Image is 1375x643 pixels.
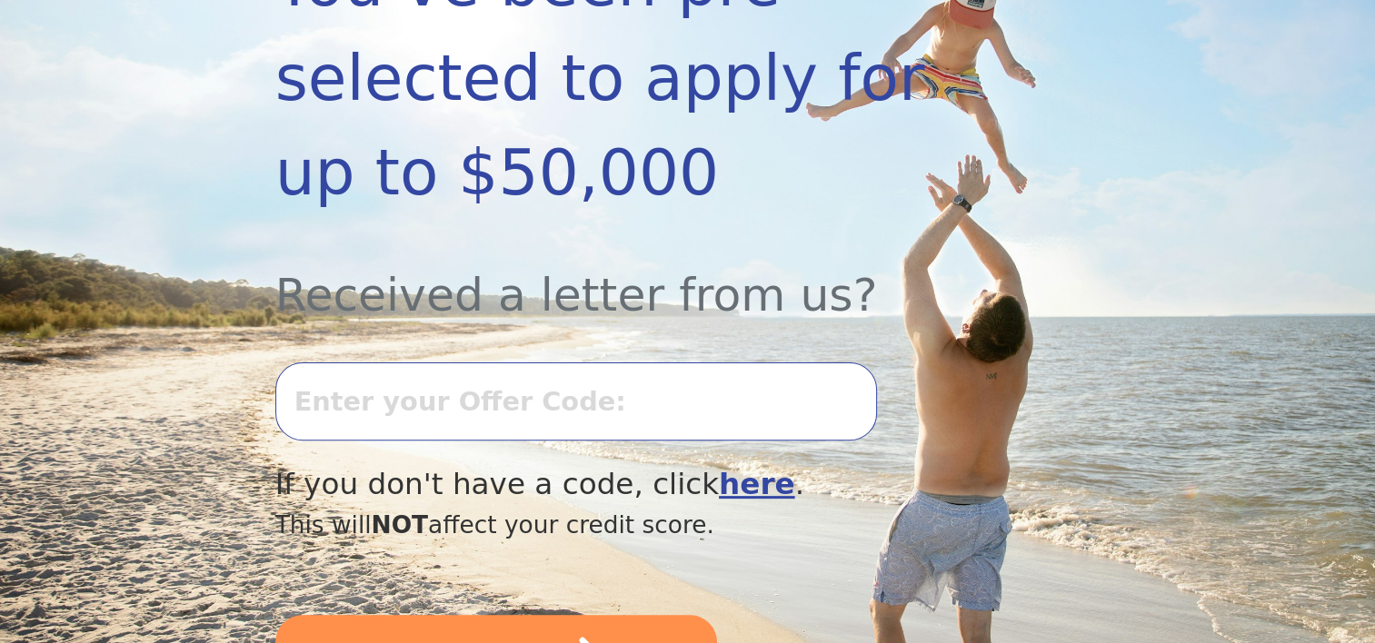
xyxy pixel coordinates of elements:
div: This will affect your credit score. [275,507,977,543]
span: NOT [372,510,429,539]
input: Enter your Offer Code: [275,362,877,440]
a: here [719,467,795,501]
div: Received a letter from us? [275,220,977,330]
div: If you don't have a code, click . [275,462,977,507]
